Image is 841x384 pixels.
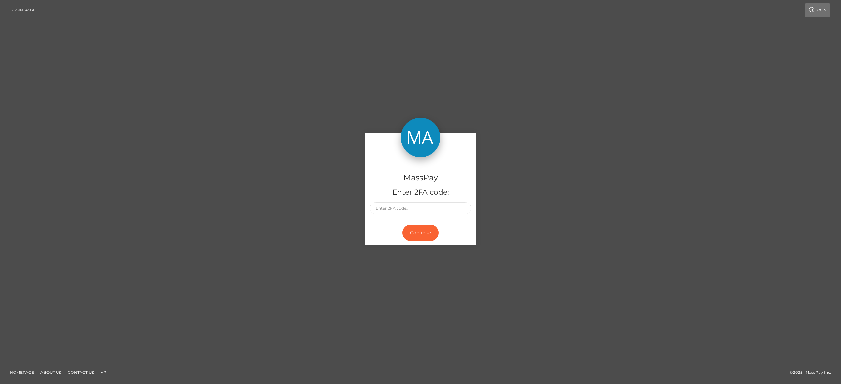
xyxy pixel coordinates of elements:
img: MassPay [401,118,440,157]
a: Homepage [7,367,36,377]
h5: Enter 2FA code: [370,187,471,198]
a: API [98,367,110,377]
a: About Us [38,367,64,377]
div: © 2025 , MassPay Inc. [790,369,836,376]
a: Login [805,3,830,17]
input: Enter 2FA code.. [370,202,471,214]
a: Login Page [10,3,35,17]
button: Continue [402,225,439,241]
h4: MassPay [370,172,471,183]
a: Contact Us [65,367,97,377]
